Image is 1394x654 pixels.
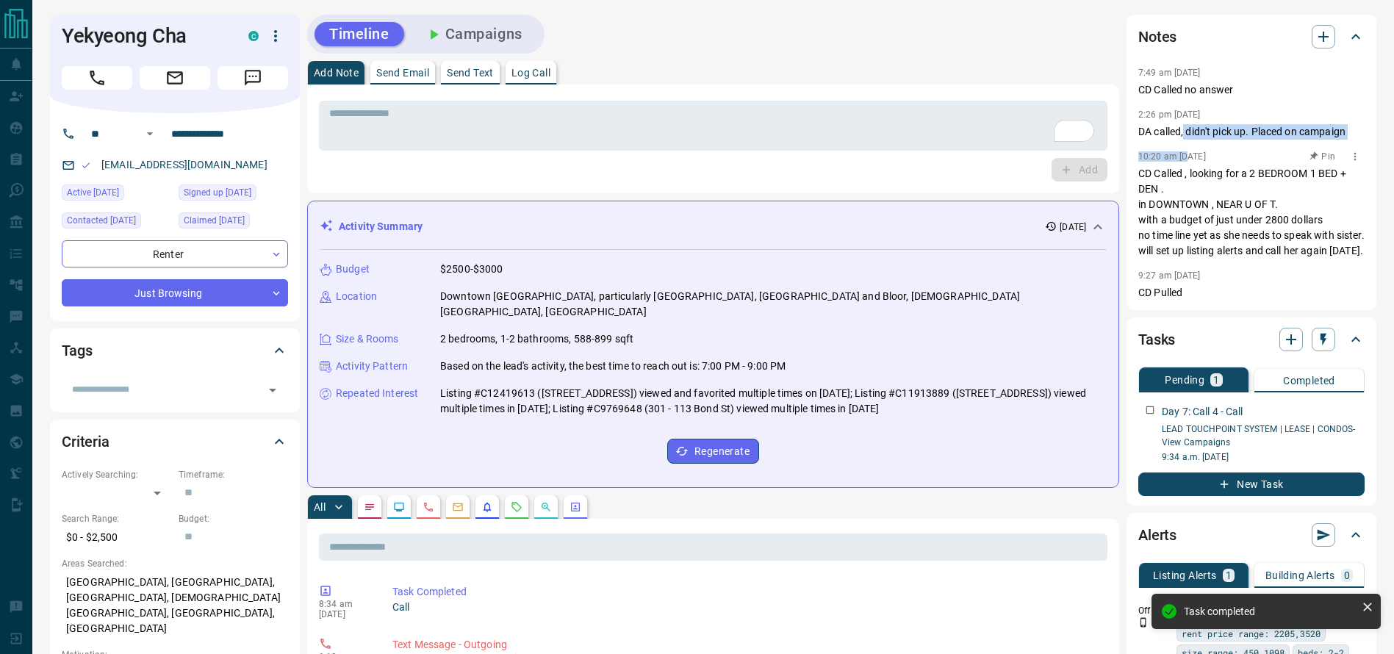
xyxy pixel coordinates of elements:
[481,501,493,513] svg: Listing Alerts
[179,212,288,233] div: Thu Feb 06 2025
[364,501,376,513] svg: Notes
[392,584,1102,600] p: Task Completed
[62,424,288,459] div: Criteria
[62,212,171,233] div: Thu Oct 09 2025
[1265,570,1335,581] p: Building Alerts
[62,24,226,48] h1: Yekyeong Cha
[1138,151,1206,162] p: 10:20 am [DATE]
[1138,82,1365,98] p: CD Called no answer
[452,501,464,513] svg: Emails
[1283,375,1335,386] p: Completed
[319,599,370,609] p: 8:34 am
[1138,322,1365,357] div: Tasks
[1138,166,1365,259] p: CD Called , looking for a 2 BEDROOM 1 BED + DEN . in DOWNTOWN , NEAR U OF T. with a budget of jus...
[570,501,581,513] svg: Agent Actions
[1138,270,1201,281] p: 9:27 am [DATE]
[1138,285,1365,301] p: CD Pulled
[1138,328,1175,351] h2: Tasks
[314,502,326,512] p: All
[667,439,759,464] button: Regenerate
[1138,517,1365,553] div: Alerts
[184,185,251,200] span: Signed up [DATE]
[67,185,119,200] span: Active [DATE]
[410,22,537,46] button: Campaigns
[140,66,210,90] span: Email
[314,68,359,78] p: Add Note
[184,213,245,228] span: Claimed [DATE]
[141,125,159,143] button: Open
[62,184,171,205] div: Sat Oct 04 2025
[1138,472,1365,496] button: New Task
[1213,375,1219,385] p: 1
[1138,19,1365,54] div: Notes
[319,609,370,619] p: [DATE]
[62,512,171,525] p: Search Range:
[62,339,92,362] h2: Tags
[1138,617,1149,628] svg: Push Notification Only
[179,512,288,525] p: Budget:
[393,501,405,513] svg: Lead Browsing Activity
[1344,570,1350,581] p: 0
[62,66,132,90] span: Call
[1060,220,1086,234] p: [DATE]
[62,430,109,453] h2: Criteria
[315,22,404,46] button: Timeline
[62,570,288,641] p: [GEOGRAPHIC_DATA], [GEOGRAPHIC_DATA], [GEOGRAPHIC_DATA], [DEMOGRAPHIC_DATA][GEOGRAPHIC_DATA], [GE...
[1138,25,1176,48] h2: Notes
[218,66,288,90] span: Message
[101,159,267,170] a: [EMAIL_ADDRESS][DOMAIN_NAME]
[440,331,633,347] p: 2 bedrooms, 1-2 bathrooms, 588-899 sqft
[511,68,550,78] p: Log Call
[67,213,136,228] span: Contacted [DATE]
[62,525,171,550] p: $0 - $2,500
[62,557,288,570] p: Areas Searched:
[511,501,522,513] svg: Requests
[320,213,1107,240] div: Activity Summary[DATE]
[1138,124,1365,140] p: DA called, didn't pick up. Placed on campaign
[1165,375,1204,385] p: Pending
[81,160,91,170] svg: Email Valid
[1162,424,1356,448] a: LEAD TOUCHPOINT SYSTEM | LEASE | CONDOS- View Campaigns
[392,600,1102,615] p: Call
[336,359,408,374] p: Activity Pattern
[336,262,370,277] p: Budget
[440,289,1107,320] p: Downtown [GEOGRAPHIC_DATA], particularly [GEOGRAPHIC_DATA], [GEOGRAPHIC_DATA] and Bloor, [DEMOGRA...
[1138,523,1176,547] h2: Alerts
[376,68,429,78] p: Send Email
[1301,150,1344,163] button: Pin
[447,68,494,78] p: Send Text
[62,279,288,306] div: Just Browsing
[1184,606,1356,617] div: Task completed
[540,501,552,513] svg: Opportunities
[336,289,377,304] p: Location
[248,31,259,41] div: condos.ca
[1162,450,1365,464] p: 9:34 a.m. [DATE]
[392,637,1102,653] p: Text Message - Outgoing
[179,184,288,205] div: Tue Feb 04 2025
[336,386,418,401] p: Repeated Interest
[1138,604,1168,617] p: Off
[1226,570,1232,581] p: 1
[440,359,786,374] p: Based on the lead's activity, the best time to reach out is: 7:00 PM - 9:00 PM
[62,468,171,481] p: Actively Searching:
[62,333,288,368] div: Tags
[262,380,283,400] button: Open
[1162,404,1243,420] p: Day 7: Call 4 - Call
[179,468,288,481] p: Timeframe:
[339,219,423,234] p: Activity Summary
[440,262,503,277] p: $2500-$3000
[423,501,434,513] svg: Calls
[440,386,1107,417] p: Listing #C12419613 ([STREET_ADDRESS]) viewed and favorited multiple times on [DATE]; Listing #C11...
[329,107,1097,145] textarea: To enrich screen reader interactions, please activate Accessibility in Grammarly extension settings
[1153,570,1217,581] p: Listing Alerts
[62,240,288,267] div: Renter
[336,331,399,347] p: Size & Rooms
[1138,109,1201,120] p: 2:26 pm [DATE]
[1138,68,1201,78] p: 7:49 am [DATE]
